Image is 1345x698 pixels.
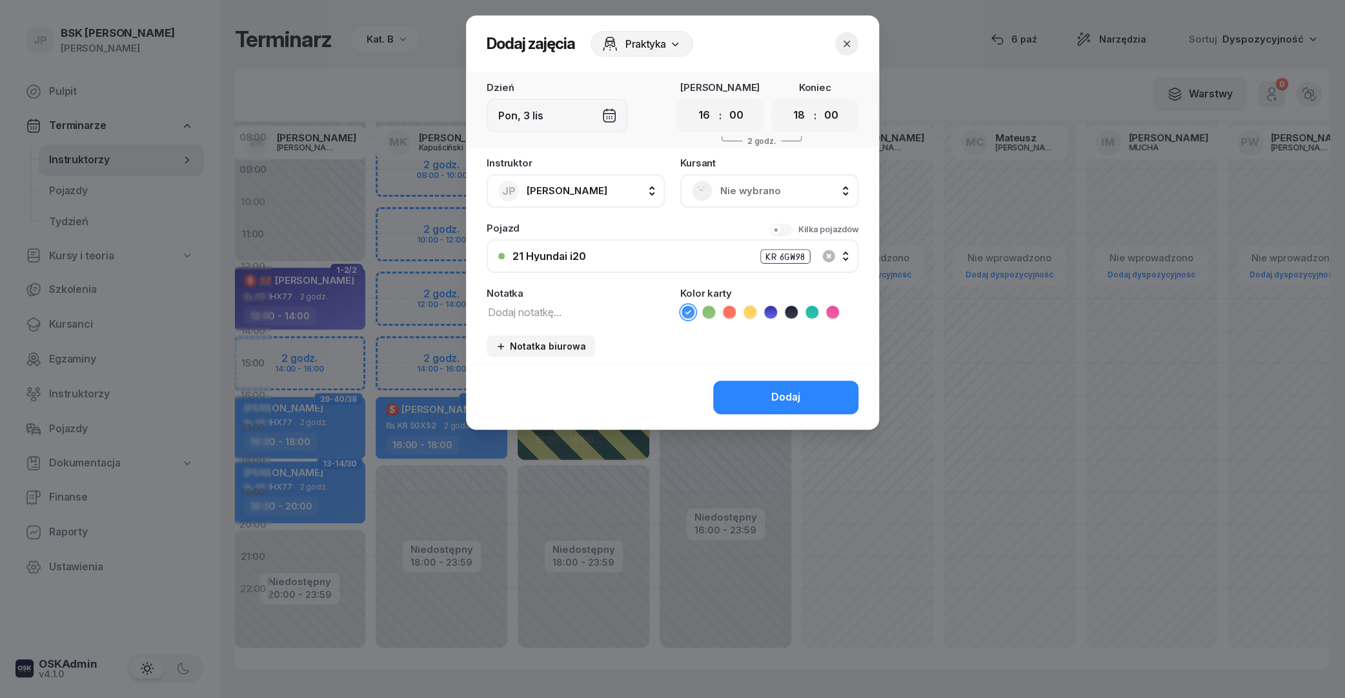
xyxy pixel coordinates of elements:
h2: Dodaj zajęcia [487,34,575,54]
div: Kilka pojazdów [798,223,858,236]
button: Kilka pojazdów [769,223,858,236]
button: Dodaj [713,381,858,414]
div: 21 Hyundai i20 [512,251,586,261]
div: KR 6GW98 [760,249,810,264]
div: : [814,108,816,123]
div: Notatka biurowa [496,341,586,352]
span: Praktyka [625,36,666,52]
span: JP [502,186,516,197]
span: [PERSON_NAME] [527,184,607,197]
span: Nie wybrano [720,183,847,199]
div: Dodaj [771,389,800,406]
button: JP[PERSON_NAME] [487,174,665,208]
div: : [719,108,722,123]
button: Notatka biurowa [487,335,595,357]
button: 21 Hyundai i20KR 6GW98 [487,239,858,273]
